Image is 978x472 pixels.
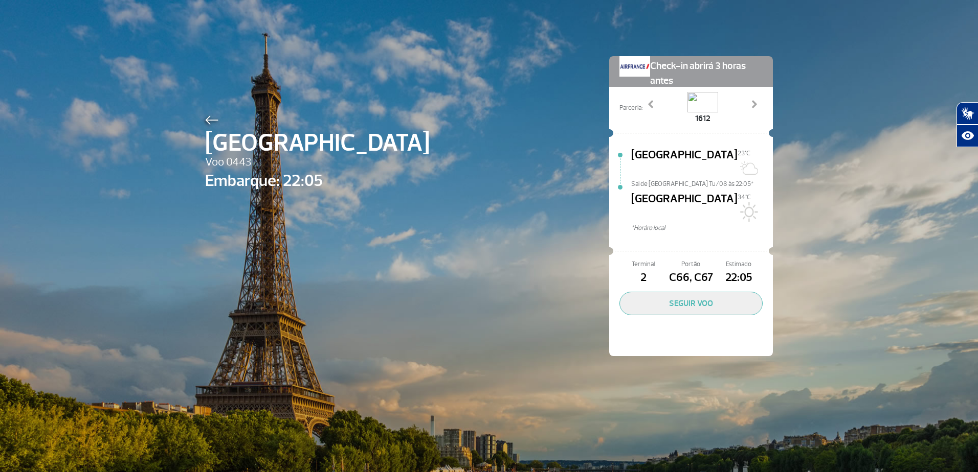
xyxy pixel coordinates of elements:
span: Portão [667,259,715,269]
span: 22:05 [715,269,763,287]
span: Check-in abrirá 3 horas antes [650,56,763,88]
span: 23°C [738,149,750,157]
img: Sol [738,202,758,222]
span: Embarque: 22:05 [205,169,430,193]
button: SEGUIR VOO [619,292,763,315]
span: Voo 0443 [205,154,430,171]
span: Sai de [GEOGRAPHIC_DATA] Tu/08 às 22:05* [631,179,773,186]
span: C66, C67 [667,269,715,287]
span: 34°C [738,193,751,201]
div: Plugin de acessibilidade da Hand Talk. [957,102,978,147]
button: Abrir tradutor de língua de sinais. [957,102,978,125]
span: Estimado [715,259,763,269]
span: [GEOGRAPHIC_DATA] [631,147,738,179]
button: Abrir recursos assistivos. [957,125,978,147]
span: 1612 [687,112,718,125]
span: *Horáro local [631,223,773,233]
span: [GEOGRAPHIC_DATA] [205,125,430,161]
span: 2 [619,269,667,287]
span: Parceria: [619,103,642,113]
span: Terminal [619,259,667,269]
span: [GEOGRAPHIC_DATA] [631,191,738,223]
img: Sol com algumas nuvens [738,158,758,178]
